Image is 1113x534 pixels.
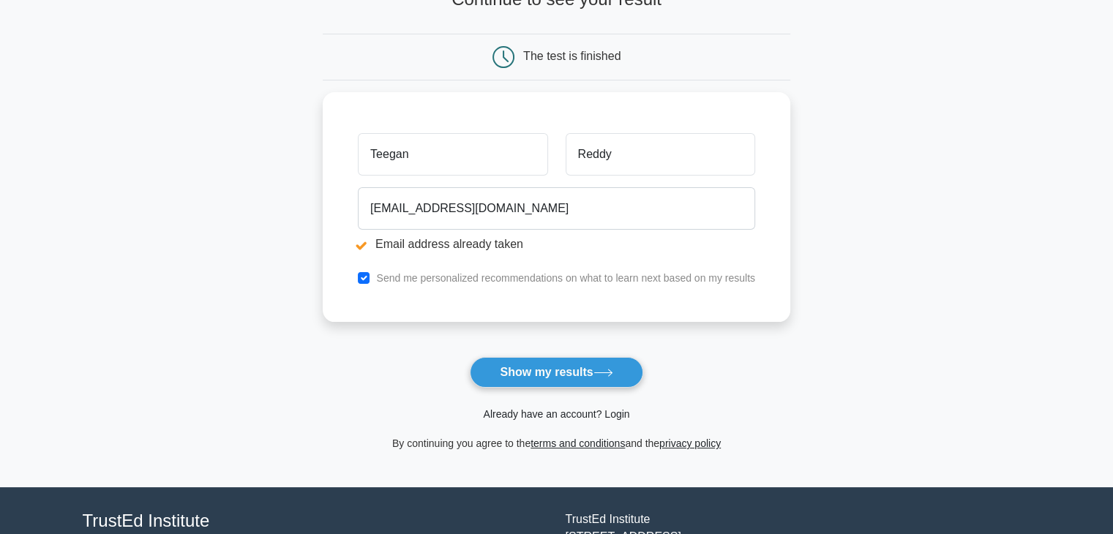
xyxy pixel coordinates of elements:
a: Already have an account? Login [483,408,629,420]
div: By continuing you agree to the and the [314,435,799,452]
li: Email address already taken [358,236,755,253]
input: Last name [566,133,755,176]
label: Send me personalized recommendations on what to learn next based on my results [376,272,755,284]
input: First name [358,133,547,176]
a: terms and conditions [531,437,625,449]
h4: TrustEd Institute [83,511,548,532]
input: Email [358,187,755,230]
div: The test is finished [523,50,621,62]
button: Show my results [470,357,642,388]
a: privacy policy [659,437,721,449]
